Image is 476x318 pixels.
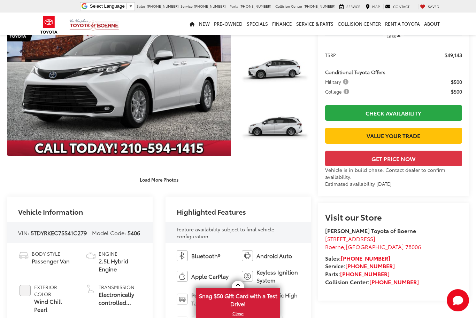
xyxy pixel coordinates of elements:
span: ▼ [129,3,133,9]
a: Contact [383,4,411,9]
button: Military [325,78,351,85]
button: Toggle Chat Window [447,289,469,311]
span: Exterior Color [34,284,75,297]
span: Service [181,3,193,9]
strong: Service: [325,262,395,270]
a: Pre-Owned [212,13,245,35]
span: Engine [99,250,141,257]
span: 78006 [405,243,421,251]
img: Android Auto [242,250,253,261]
span: [PHONE_NUMBER] [304,3,336,9]
span: Power Tailgate/Liftgate [191,291,235,307]
span: Collision Center [275,3,302,9]
img: Keyless Ignition System [242,271,253,282]
button: Less [383,30,404,42]
a: Expand Photo 2 [239,44,311,98]
span: VIN: [18,229,29,237]
button: Get Price Now [325,151,462,166]
img: Apple CarPlay [177,271,188,282]
a: Service & Parts: Opens in a new tab [294,13,336,35]
span: Service [346,4,360,9]
span: Military [325,78,350,85]
img: Toyota [36,14,62,36]
a: Rent a Toyota [383,13,422,35]
span: Saved [428,4,439,9]
div: Vehicle is in build phase. Contact dealer to confirm availability. Estimated availability [DATE] [325,166,462,187]
span: Sales [137,3,146,9]
a: My Saved Vehicles [418,4,441,9]
span: 2.5L Hybrid Engine [99,257,141,273]
span: Wind Chill Pearl [34,297,75,313]
button: College [325,88,352,95]
img: Vic Vaughan Toyota of Boerne [69,19,119,31]
a: Check Availability [325,105,462,121]
span: $500 [451,78,462,85]
a: [PHONE_NUMBER] [345,262,395,270]
span: Electronically controlled Continuously Variable Transmission (ECVT) / Front-Wheel Drive [99,291,141,307]
strong: Sales: [325,254,390,262]
span: Apple CarPlay [191,272,229,280]
span: Body Style [32,250,70,257]
span: Parts [230,3,238,9]
a: Select Language​ [90,3,133,9]
a: About [422,13,442,35]
img: 2025 Toyota Sienna XLE [238,43,312,98]
span: Map [372,4,380,9]
span: TSRP: [325,51,337,58]
span: Conditional Toyota Offers [325,69,385,75]
svg: Start Chat [447,289,469,311]
h2: Vehicle Information [18,208,83,215]
span: Android Auto [256,252,292,260]
span: Model Code: [92,229,126,237]
span: [PHONE_NUMBER] [194,3,226,9]
span: Bluetooth® [191,252,220,260]
span: Snag $50 Gift Card with a Test Drive! [197,288,279,310]
strong: [PERSON_NAME] Toyota of Boerne [325,226,416,234]
a: Finance [270,13,294,35]
h2: Highlighted Features [177,208,246,215]
span: [PHONE_NUMBER] [147,3,179,9]
button: Load More Photos [135,174,183,186]
a: [PHONE_NUMBER] [341,254,390,262]
span: [STREET_ADDRESS] [325,234,375,243]
a: Collision Center [336,13,383,35]
h2: Visit our Store [325,212,462,221]
span: 5406 [128,229,140,237]
span: [GEOGRAPHIC_DATA] [346,243,404,251]
img: 2025 Toyota Sienna XLE [238,101,312,157]
span: $49,143 [445,51,462,58]
span: Keyless Ignition System [256,268,300,284]
span: Contact [393,4,409,9]
span: Boerne [325,243,344,251]
img: Bluetooth® [177,250,188,261]
a: Map [364,4,382,9]
span: Passenger Van [32,257,70,265]
span: , [325,243,421,251]
a: Specials [245,13,270,35]
a: [PHONE_NUMBER] [369,278,419,286]
span: Less [386,33,396,39]
span: ​ [126,3,127,9]
a: Value Your Trade [325,128,462,143]
span: [PHONE_NUMBER] [239,3,271,9]
a: Service [338,4,362,9]
span: Transmission [99,284,141,291]
span: 5TDYRKEC7SS41C279 [31,229,87,237]
a: Expand Photo 3 [239,102,311,156]
a: [PHONE_NUMBER] [340,270,390,278]
a: [STREET_ADDRESS] Boerne,[GEOGRAPHIC_DATA] 78006 [325,234,421,251]
span: College [325,88,351,95]
strong: Parts: [325,270,390,278]
a: New [197,13,212,35]
span: $500 [451,88,462,95]
span: #F3F2F2 [20,285,31,296]
span: Feature availability subject to final vehicle configuration. [177,226,274,240]
a: Home [187,13,197,35]
strong: Collision Center: [325,278,419,286]
span: Select Language [90,3,125,9]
